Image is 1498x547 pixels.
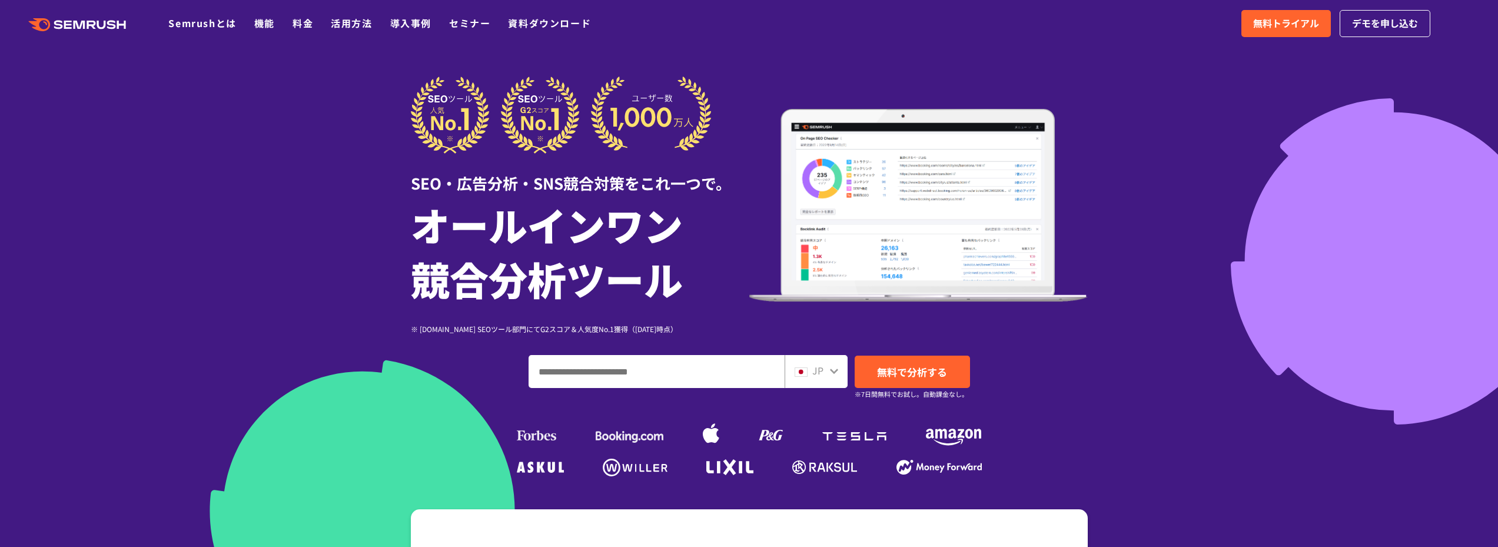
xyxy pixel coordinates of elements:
[168,16,236,30] a: Semrushとは
[855,389,968,400] small: ※7日間無料でお試し。自動課金なし。
[1340,10,1430,37] a: デモを申し込む
[449,16,490,30] a: セミナー
[1241,10,1331,37] a: 無料トライアル
[812,363,823,377] span: JP
[529,356,784,387] input: ドメイン、キーワードまたはURLを入力してください
[411,154,749,194] div: SEO・広告分析・SNS競合対策をこれ一つで。
[508,16,591,30] a: 資料ダウンロード
[254,16,275,30] a: 機能
[1352,16,1418,31] span: デモを申し込む
[877,364,947,379] span: 無料で分析する
[293,16,313,30] a: 料金
[855,356,970,388] a: 無料で分析する
[411,197,749,306] h1: オールインワン 競合分析ツール
[411,323,749,334] div: ※ [DOMAIN_NAME] SEOツール部門にてG2スコア＆人気度No.1獲得（[DATE]時点）
[1253,16,1319,31] span: 無料トライアル
[331,16,372,30] a: 活用方法
[390,16,431,30] a: 導入事例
